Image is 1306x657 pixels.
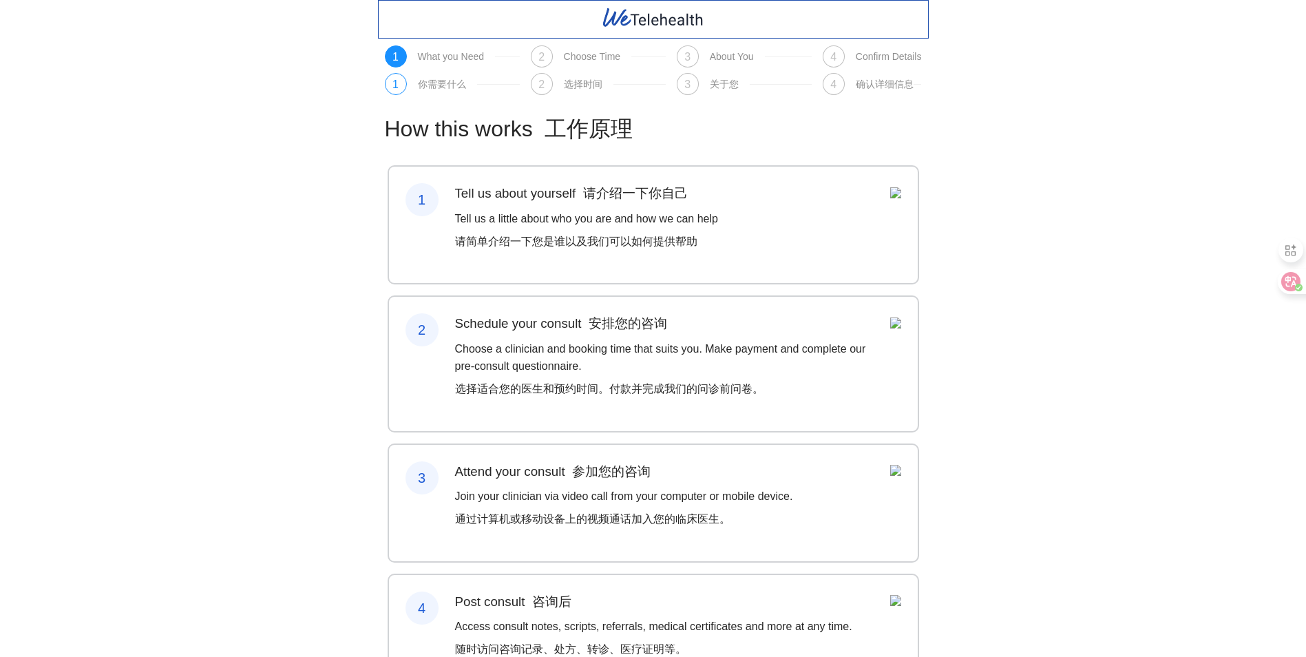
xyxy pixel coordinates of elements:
font: 参加您的咨询 [572,464,651,479]
div: 2 [406,313,439,346]
font: 工作原理 [545,116,633,141]
div: 1 [406,183,439,216]
h3: Tell us about yourself [455,183,718,203]
span: 4 [830,79,836,90]
h3: Schedule your consult [455,313,874,333]
div: Confirm Details [856,79,914,90]
font: 通过计算机或移动设备上的视频通话加入您的临床医生。 [455,513,730,525]
font: 安排您的咨询 [589,316,667,331]
span: 1 [392,79,399,90]
div: About You [710,51,754,62]
span: 3 [684,51,691,63]
span: 3 [684,79,691,90]
div: Confirm Details [856,51,922,62]
p: Tell us a little about who you are and how we can help [455,210,718,255]
font: 随时访问咨询记录、处方、转诊、医疗证明等。 [455,643,686,655]
div: What you Need [418,51,485,62]
div: 4 [406,592,439,625]
div: Choose Time [564,79,602,90]
font: 请简单介绍一下您是谁以及我们可以如何提供帮助 [455,236,697,247]
div: 3 [406,461,439,494]
span: 1 [392,51,399,63]
img: WeTelehealth [601,6,705,29]
font: 咨询后 [532,594,571,609]
p: Join your clinician via video call from your computer or mobile device. [455,488,793,533]
font: 请介绍一下你自己 [583,186,688,200]
h3: Attend your consult [455,461,793,481]
h1: How this works [385,112,922,146]
img: Assets%2FWeTelehealthBookingWizard%2FDALL%C2%B7E%202023-02-07%2021.55.47%20-%20minimal%20blue%20i... [890,465,901,476]
span: 4 [830,51,836,63]
font: 选择适合您的医生和预约时间。付款并完成我们的问诊前问卷。 [455,383,763,395]
h3: Post consult [455,592,852,612]
div: About You [710,79,739,90]
span: 2 [538,51,545,63]
div: Choose Time [564,51,620,62]
img: Assets%2FWeTelehealthBookingWizard%2FDALL%C2%B7E%202023-02-07%2021.19.39%20-%20minimalist%20blue%... [890,187,901,198]
span: 2 [538,79,545,90]
div: What you Need [418,79,466,90]
img: Assets%2FWeTelehealthBookingWizard%2FDALL%C2%B7E%202023-02-07%2021.21.44%20-%20minimalist%20blue%... [890,317,901,328]
img: Assets%2FWeTelehealthBookingWizard%2FDALL%C2%B7E%202023-02-07%2022.00.43%20-%20minimalist%20blue%... [890,595,901,606]
p: Choose a clinician and booking time that suits you. Make payment and complete our pre-consult que... [455,340,874,403]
